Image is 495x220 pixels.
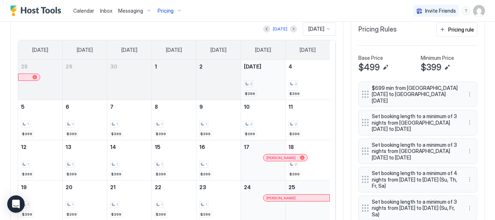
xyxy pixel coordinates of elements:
[263,25,270,33] button: Previous month
[462,7,470,15] div: menu
[67,172,77,177] span: $399
[18,100,63,140] td: October 5, 2025
[241,100,285,113] a: October 10, 2025
[63,60,107,73] a: September 29, 2025
[66,63,72,70] span: 29
[158,8,174,14] span: Pricing
[18,180,62,194] a: October 19, 2025
[161,202,163,207] span: 1
[73,7,94,14] a: Calendar
[199,63,203,70] span: 2
[66,184,72,190] span: 20
[22,212,32,217] span: $399
[116,162,118,167] span: 1
[244,104,250,110] span: 10
[241,100,285,140] td: October 10, 2025
[286,140,330,154] a: October 18, 2025
[250,122,252,126] span: 2
[285,100,330,140] td: October 11, 2025
[372,142,458,161] span: Set booking length to a minimum of 3 nights from [GEOGRAPHIC_DATA][DATE] to [DATE]
[159,40,189,60] a: Wednesday
[372,199,458,218] span: Set booking length to a minimum of 3 nights from [DATE] to [DATE] (Su, Fr, Sa)
[152,100,196,113] a: October 8, 2025
[292,40,323,60] a: Saturday
[381,63,390,72] button: Edit
[25,40,55,60] a: Sunday
[465,118,474,127] div: menu
[116,122,118,126] span: 1
[358,55,383,61] span: Base Price
[244,63,261,70] span: [DATE]
[196,100,241,113] a: October 9, 2025
[436,22,477,37] button: Pricing rule
[107,60,152,100] td: September 30, 2025
[196,100,241,140] td: October 9, 2025
[199,184,206,190] span: 23
[21,184,27,190] span: 19
[21,63,28,70] span: 28
[286,60,330,73] a: October 4, 2025
[358,110,477,136] div: Set booking length to a minimum of 3 nights from [GEOGRAPHIC_DATA][DATE] to [DATE] menu
[114,40,145,60] a: Tuesday
[152,140,196,154] a: October 15, 2025
[465,118,474,127] button: More options
[205,202,207,207] span: 1
[196,60,241,73] a: October 2, 2025
[63,140,107,154] a: October 13, 2025
[107,140,152,180] td: October 14, 2025
[27,122,29,126] span: 1
[72,162,74,167] span: 1
[372,170,458,189] span: Set booking length to a minimum of 4 nights from [DATE] to [DATE] (Su, Th, Fr, Sa)
[196,60,241,100] td: October 2, 2025
[22,132,32,136] span: $399
[255,47,271,53] span: [DATE]
[295,122,297,126] span: 2
[266,196,326,200] div: [PERSON_NAME]
[266,196,296,200] span: [PERSON_NAME]
[32,47,48,53] span: [DATE]
[73,8,94,14] span: Calendar
[152,60,196,73] a: October 1, 2025
[300,47,316,53] span: [DATE]
[152,60,196,100] td: October 1, 2025
[241,60,285,100] td: October 3, 2025
[63,100,107,113] a: October 6, 2025
[107,180,151,194] a: October 21, 2025
[448,26,474,33] div: Pricing rule
[21,104,25,110] span: 5
[295,162,297,167] span: 2
[286,100,330,113] a: October 11, 2025
[100,7,112,14] a: Inbox
[72,202,74,207] span: 1
[67,212,77,217] span: $399
[372,85,458,104] span: $699 min from [GEOGRAPHIC_DATA][DATE] to [GEOGRAPHIC_DATA][DATE]
[70,40,100,60] a: Monday
[443,63,452,72] button: Edit
[110,63,117,70] span: 30
[67,132,77,136] span: $399
[358,62,380,73] span: $499
[200,172,211,177] span: $399
[308,26,324,32] span: [DATE]
[152,180,196,194] a: October 22, 2025
[18,100,62,113] a: October 5, 2025
[77,47,93,53] span: [DATE]
[241,180,285,194] a: October 24, 2025
[285,60,330,100] td: October 4, 2025
[152,100,196,140] td: October 8, 2025
[290,172,300,177] span: $399
[288,104,293,110] span: 11
[10,5,65,16] a: Host Tools Logo
[465,147,474,155] div: menu
[107,60,151,73] a: September 30, 2025
[196,140,241,154] a: October 16, 2025
[27,202,29,207] span: 1
[116,202,118,207] span: 1
[250,82,252,86] span: 2
[290,91,300,96] span: $399
[111,132,121,136] span: $399
[465,175,474,184] div: menu
[118,8,143,14] span: Messaging
[288,184,295,190] span: 25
